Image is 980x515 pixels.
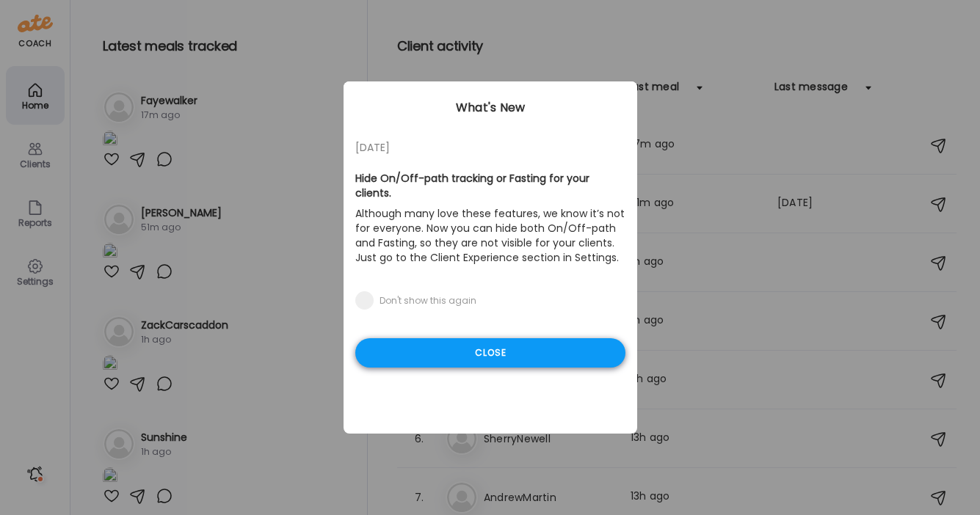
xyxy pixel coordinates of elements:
div: What's New [344,99,637,117]
div: Close [355,338,625,368]
b: Hide On/Off-path tracking or Fasting for your clients. [355,171,589,200]
div: [DATE] [355,139,625,156]
p: Although many love these features, we know it’s not for everyone. Now you can hide both On/Off-pa... [355,203,625,268]
div: Don't show this again [380,295,476,307]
